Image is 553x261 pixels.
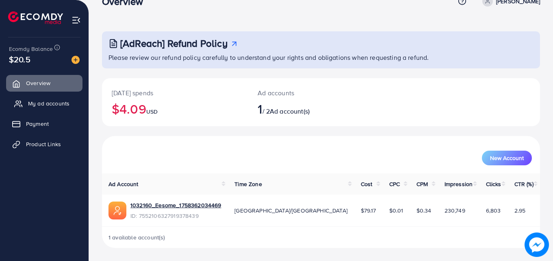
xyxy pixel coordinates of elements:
[6,95,82,112] a: My ad accounts
[6,136,82,152] a: Product Links
[108,53,535,62] p: Please review our refund policy carefully to understand your rights and obligations when requesti...
[514,206,526,215] span: 2.95
[108,202,126,219] img: ic-ads-acc.e4c84228.svg
[258,99,262,118] span: 1
[130,201,221,209] a: 1032160_Eesome_1758362034469
[389,206,403,215] span: $0.01
[258,101,348,116] h2: / 2
[120,37,228,49] h3: [AdReach] Refund Policy
[445,206,465,215] span: 230,749
[26,79,50,87] span: Overview
[482,151,532,165] button: New Account
[72,56,80,64] img: image
[270,107,310,116] span: Ad account(s)
[361,180,373,188] span: Cost
[26,120,49,128] span: Payment
[486,180,501,188] span: Clicks
[9,45,53,53] span: Ecomdy Balance
[108,180,139,188] span: Ad Account
[8,11,63,24] img: logo
[361,206,376,215] span: $79.17
[445,180,473,188] span: Impression
[6,75,82,91] a: Overview
[234,180,262,188] span: Time Zone
[108,233,165,241] span: 1 available account(s)
[514,180,533,188] span: CTR (%)
[258,88,348,98] p: Ad accounts
[486,206,501,215] span: 6,803
[72,15,81,25] img: menu
[416,206,432,215] span: $0.34
[112,101,238,116] h2: $4.09
[146,107,158,116] span: USD
[28,99,69,107] span: My ad accounts
[234,206,347,215] span: [GEOGRAPHIC_DATA]/[GEOGRAPHIC_DATA]
[26,140,61,148] span: Product Links
[9,53,30,65] span: $20.5
[389,180,400,188] span: CPC
[6,116,82,132] a: Payment
[130,212,221,220] span: ID: 7552106327919378439
[416,180,428,188] span: CPM
[525,232,549,257] img: image
[112,88,238,98] p: [DATE] spends
[490,155,524,161] span: New Account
